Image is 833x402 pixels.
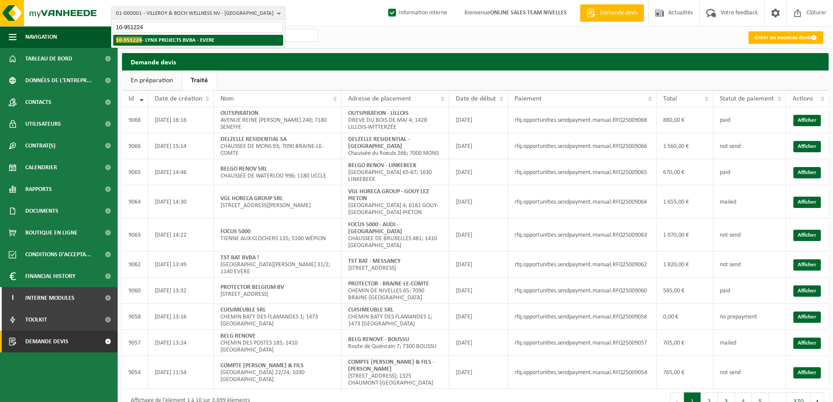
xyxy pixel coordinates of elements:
td: [DATE] 16:16 [148,107,214,133]
td: AVENUE REINE [PERSON_NAME] 240; 7180 SENEFFE [214,107,342,133]
span: no prepayment [720,314,757,320]
a: Afficher [793,230,821,241]
strong: OUTSPIRATION [220,110,258,117]
td: [DATE] 14:22 [148,218,214,251]
td: rfq.opportunities.sendpayment.manual.RFQ25009054 [508,356,657,389]
span: not send [720,232,741,238]
strong: CUISIMEUBLE SRL [220,307,266,313]
strong: FOCUS 5000 [220,228,251,235]
td: 9060 [122,278,148,304]
span: Total [663,95,677,102]
span: Utilisateurs [25,113,61,135]
span: Demande devis [598,9,640,17]
a: Afficher [793,367,821,379]
strong: VGL HORECA GROUP - GOUY LEZ PIETON [348,188,429,202]
strong: - LYNX PROJECTS BVBA - EVERE [116,37,214,43]
td: 1 560,00 € [657,133,713,159]
span: Statut de paiement [720,95,774,102]
strong: TST BAT - MESSANCY [348,258,400,265]
td: 1 820,00 € [657,251,713,278]
a: Afficher [793,285,821,297]
td: [STREET_ADDRESS][PERSON_NAME] [214,185,342,218]
td: [DATE] 13:49 [148,251,214,278]
a: Afficher [793,115,821,126]
td: [DATE] [449,251,508,278]
td: rfq.opportunities.sendpayment.manual.RFQ25009066 [508,133,657,159]
td: 0,00 € [657,304,713,330]
strong: DELZELLE RESIDENTIAL SA [220,136,287,143]
td: 670,00 € [657,159,713,185]
td: rfq.opportunities.sendpayment.manual.RFQ25009065 [508,159,657,185]
td: [DATE] 13:24 [148,330,214,356]
strong: TST BAT BVBA ! [220,255,259,261]
input: Chercher des succursales liées [113,22,283,33]
td: CHAUSSEE DE BRUXELLES 481; 1410 [GEOGRAPHIC_DATA] [342,218,449,251]
td: 9054 [122,356,148,389]
span: Financial History [25,265,75,287]
a: Afficher [793,167,821,178]
a: Traité [182,70,217,90]
span: Paiement [515,95,542,102]
td: 9068 [122,107,148,133]
span: Documents [25,200,58,222]
td: CHAUSSEE DE MONS 93; 7090 BRAINE-LE-COMTE [214,133,342,159]
strong: ONLINE SALES TEAM NIVELLES [490,10,567,16]
a: En préparation [122,70,182,90]
td: 1 655,00 € [657,185,713,218]
span: paid [720,169,730,176]
td: TIENNE AUX CLOCHERS 135; 5100 WÉPION [214,218,342,251]
td: 9063 [122,218,148,251]
span: mailed [720,340,736,346]
td: 9064 [122,185,148,218]
td: [DATE] 15:14 [148,133,214,159]
td: CHEMIN DE NIVELLES 65; 7090 BRAINE-[GEOGRAPHIC_DATA] [342,278,449,304]
td: 9066 [122,133,148,159]
span: not send [720,261,741,268]
span: Date de création [155,95,202,102]
td: rfq.opportunities.sendpayment.manual.RFQ25009068 [508,107,657,133]
strong: COMPTE [PERSON_NAME] & FILS [220,362,304,369]
strong: OUTSPIRATION - LILLOIS [348,110,409,117]
span: 10-951224 [116,37,142,43]
span: Toolkit [25,309,47,331]
a: Créer un nouveau devis [748,31,823,44]
td: [GEOGRAPHIC_DATA][PERSON_NAME] 31/2; 1140 EVERE [214,251,342,278]
span: mailed [720,199,736,205]
td: [STREET_ADDRESS] [342,251,449,278]
td: rfq.opportunities.sendpayment.manual.RFQ25009062 [508,251,657,278]
td: 9062 [122,251,148,278]
td: [DATE] [449,218,508,251]
td: CHAUSSÉE DE WATERLOO 996; 1180 UCCLE [214,159,342,185]
td: DREVE DU BOIS DE MAI 4; 1428 LILLOIS-WITTERZÉE [342,107,449,133]
span: Id [129,95,134,102]
strong: BELG RENOVE - BOUSSU [348,336,409,343]
td: [DATE] 14:46 [148,159,214,185]
td: CHEMIN BATY DES FLAMANDES 1; 1473 [GEOGRAPHIC_DATA] [342,304,449,330]
span: Interne modules [25,287,74,309]
td: [DATE] 14:30 [148,185,214,218]
strong: BELGO RENOV SRL [220,166,267,172]
td: 1 070,00 € [657,218,713,251]
td: 880,00 € [657,107,713,133]
span: Calendrier [25,157,57,178]
span: Rapports [25,178,52,200]
span: Conditions d'accepta... [25,244,91,265]
span: not send [720,143,741,150]
span: Données de l'entrepr... [25,70,92,91]
td: [STREET_ADDRESS] [214,278,342,304]
td: [DATE] [449,133,508,159]
td: [DATE] [449,304,508,330]
td: 9058 [122,304,148,330]
td: 705,00 € [657,330,713,356]
td: 9065 [122,159,148,185]
strong: BELGO RENOV - LINKEBEEK [348,162,416,169]
td: [DATE] [449,330,508,356]
span: not send [720,369,741,376]
span: Actions [792,95,813,102]
a: Afficher [793,312,821,323]
td: [DATE] 11:54 [148,356,214,389]
span: Navigation [25,26,57,48]
a: Demande devis [580,4,644,22]
td: rfq.opportunities.sendpayment.manual.RFQ25009058 [508,304,657,330]
span: paid [720,288,730,294]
